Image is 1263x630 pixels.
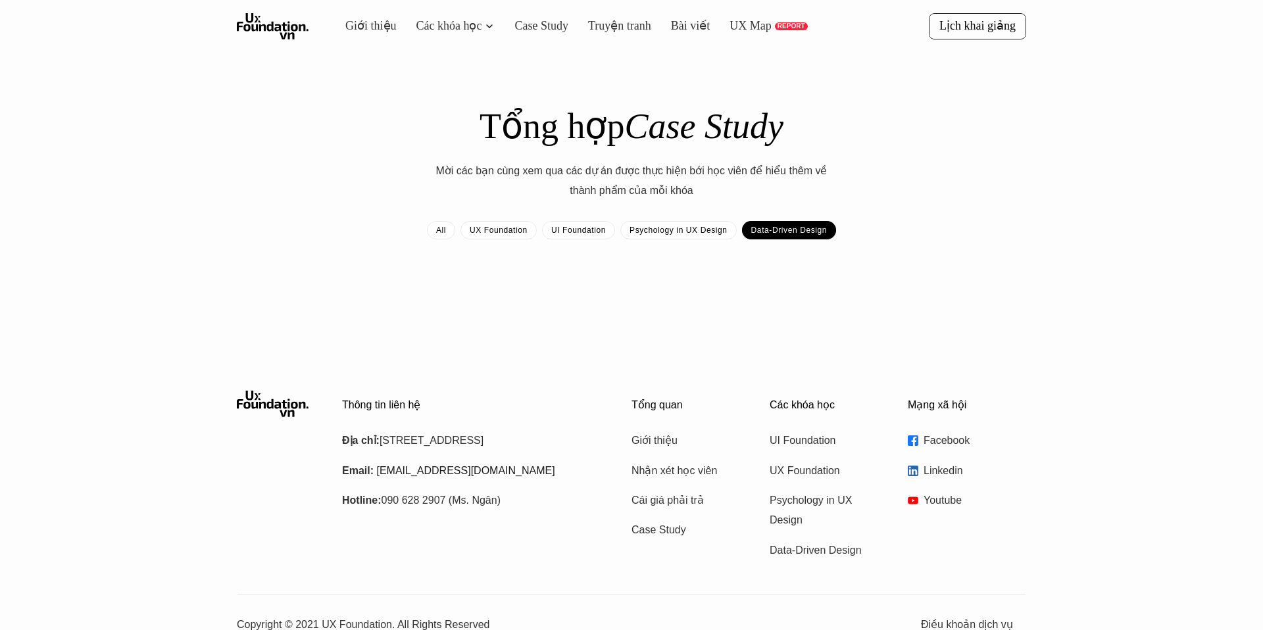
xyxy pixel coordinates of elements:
p: Linkedin [924,461,1026,481]
a: Youtube [908,491,1026,510]
a: UX Foundation [460,221,537,239]
a: Data-Driven Design [742,221,838,239]
em: Case Study [626,103,779,149]
h1: Tổng hợp [401,105,862,148]
a: Linkedin [908,461,1026,481]
p: Psychology in UX Design [630,226,728,235]
a: Facebook [908,431,1026,450]
a: Giới thiệu [345,18,394,34]
a: UX Foundation [770,461,875,481]
p: 090 628 2907 (Ms. Ngân) [342,491,599,510]
p: [STREET_ADDRESS] [342,431,599,450]
a: Cái giá phải trả [631,491,737,510]
p: UX Foundation [469,226,528,235]
p: Youtube [924,491,1026,510]
p: All [434,226,445,235]
a: REPORT [764,22,793,30]
p: Facebook [924,431,1026,450]
a: Case Study [631,520,737,540]
a: Các khóa học [414,18,477,34]
p: Mạng xã hội [908,399,1026,411]
strong: Hotline: [342,495,382,506]
a: All [425,221,455,239]
a: UI Foundation [770,431,875,450]
a: Bài viết [664,18,699,34]
p: Các khóa học [770,399,888,411]
a: Lịch khai giảng [933,13,1026,39]
p: Mời các bạn cùng xem qua các dự án được thực hiện bới học viên để hiểu thêm về thành phẩm của mỗi... [434,161,829,201]
strong: Email: [342,465,374,476]
a: [EMAIL_ADDRESS][DOMAIN_NAME] [376,465,555,476]
a: UX Map [719,18,760,34]
p: Lịch khai giảng [943,18,1016,34]
p: Thông tin liên hệ [342,399,599,411]
p: UI Foundation [551,226,607,235]
a: Giới thiệu [631,431,737,450]
p: Tổng quan [631,399,750,411]
a: Case Study [510,18,562,34]
a: UI Foundation [542,221,616,239]
a: Nhận xét học viên [631,461,737,481]
a: Psychology in UX Design [621,221,737,239]
strong: Địa chỉ: [342,435,380,446]
p: Data-Driven Design [751,226,829,235]
a: Data-Driven Design [770,541,875,560]
p: REPORT [766,22,791,30]
a: Psychology in UX Design [770,491,875,531]
a: Truyện tranh [582,18,645,34]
